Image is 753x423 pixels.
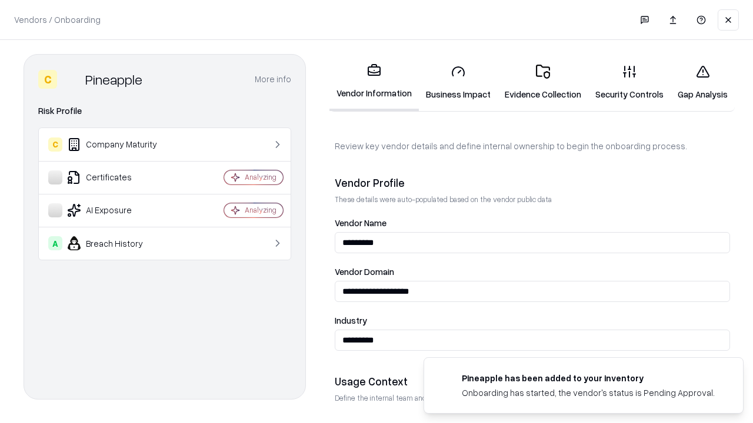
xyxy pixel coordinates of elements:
[462,387,715,399] div: Onboarding has started, the vendor's status is Pending Approval.
[419,55,498,110] a: Business Impact
[255,69,291,90] button: More info
[498,55,588,110] a: Evidence Collection
[48,137,189,152] div: Company Maturity
[48,236,189,250] div: Breach History
[335,316,730,325] label: Industry
[38,104,291,118] div: Risk Profile
[48,137,62,152] div: C
[335,374,730,388] div: Usage Context
[329,54,419,111] a: Vendor Information
[335,176,730,190] div: Vendor Profile
[85,70,142,89] div: Pineapple
[335,393,730,403] p: Define the internal team and reason for using this vendor. This helps assess business relevance a...
[335,267,730,276] label: Vendor Domain
[245,205,276,215] div: Analyzing
[671,55,735,110] a: Gap Analysis
[462,372,715,384] div: Pineapple has been added to your inventory
[245,172,276,182] div: Analyzing
[335,194,730,204] p: These details were auto-populated based on the vendor public data
[48,170,189,184] div: Certificates
[335,219,730,227] label: Vendor Name
[48,236,62,250] div: A
[335,140,730,152] p: Review key vendor details and define internal ownership to begin the onboarding process.
[48,203,189,217] div: AI Exposure
[14,14,101,26] p: Vendors / Onboarding
[438,372,452,386] img: pineappleenergy.com
[588,55,671,110] a: Security Controls
[62,70,81,89] img: Pineapple
[38,70,57,89] div: C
